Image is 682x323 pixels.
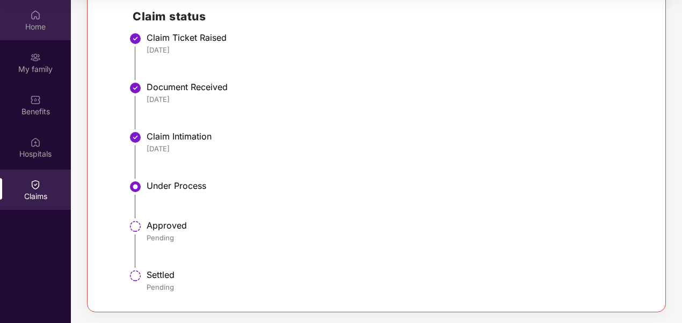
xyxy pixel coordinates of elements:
[147,131,642,142] div: Claim Intimation
[30,52,41,63] img: svg+xml;base64,PHN2ZyB3aWR0aD0iMjAiIGhlaWdodD0iMjAiIHZpZXdCb3g9IjAgMCAyMCAyMCIgZmlsbD0ibm9uZSIgeG...
[147,282,642,292] div: Pending
[30,137,41,148] img: svg+xml;base64,PHN2ZyBpZD0iSG9zcGl0YWxzIiB4bWxucz0iaHR0cDovL3d3dy53My5vcmcvMjAwMC9zdmciIHdpZHRoPS...
[147,220,642,231] div: Approved
[147,269,642,280] div: Settled
[30,179,41,190] img: svg+xml;base64,PHN2ZyBpZD0iQ2xhaW0iIHhtbG5zPSJodHRwOi8vd3d3LnczLm9yZy8yMDAwL3N2ZyIgd2lkdGg9IjIwIi...
[147,94,642,104] div: [DATE]
[129,269,142,282] img: svg+xml;base64,PHN2ZyBpZD0iU3RlcC1QZW5kaW5nLTMyeDMyIiB4bWxucz0iaHR0cDovL3d3dy53My5vcmcvMjAwMC9zdm...
[129,82,142,94] img: svg+xml;base64,PHN2ZyBpZD0iU3RlcC1Eb25lLTMyeDMyIiB4bWxucz0iaHR0cDovL3d3dy53My5vcmcvMjAwMC9zdmciIH...
[129,131,142,144] img: svg+xml;base64,PHN2ZyBpZD0iU3RlcC1Eb25lLTMyeDMyIiB4bWxucz0iaHR0cDovL3d3dy53My5vcmcvMjAwMC9zdmciIH...
[147,144,642,153] div: [DATE]
[147,180,642,191] div: Under Process
[30,10,41,20] img: svg+xml;base64,PHN2ZyBpZD0iSG9tZSIgeG1sbnM9Imh0dHA6Ly93d3cudzMub3JnLzIwMDAvc3ZnIiB3aWR0aD0iMjAiIG...
[129,180,142,193] img: svg+xml;base64,PHN2ZyBpZD0iU3RlcC1BY3RpdmUtMzJ4MzIiIHhtbG5zPSJodHRwOi8vd3d3LnczLm9yZy8yMDAwL3N2Zy...
[129,220,142,233] img: svg+xml;base64,PHN2ZyBpZD0iU3RlcC1QZW5kaW5nLTMyeDMyIiB4bWxucz0iaHR0cDovL3d3dy53My5vcmcvMjAwMC9zdm...
[147,82,642,92] div: Document Received
[147,233,642,243] div: Pending
[147,32,642,43] div: Claim Ticket Raised
[30,94,41,105] img: svg+xml;base64,PHN2ZyBpZD0iQmVuZWZpdHMiIHhtbG5zPSJodHRwOi8vd3d3LnczLm9yZy8yMDAwL3N2ZyIgd2lkdGg9Ij...
[129,32,142,45] img: svg+xml;base64,PHN2ZyBpZD0iU3RlcC1Eb25lLTMyeDMyIiB4bWxucz0iaHR0cDovL3d3dy53My5vcmcvMjAwMC9zdmciIH...
[147,45,642,55] div: [DATE]
[133,8,642,25] h2: Claim status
